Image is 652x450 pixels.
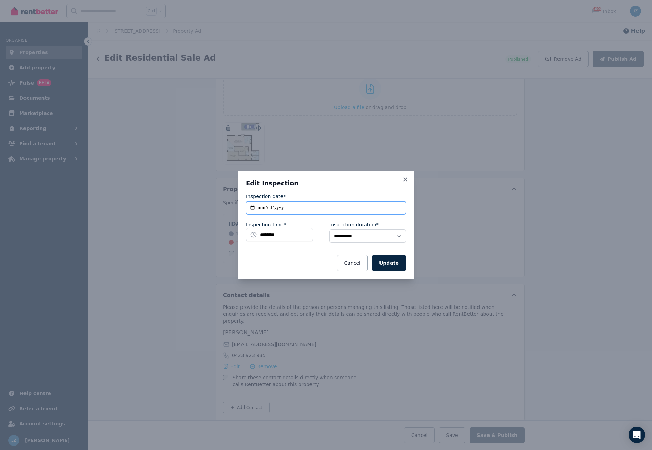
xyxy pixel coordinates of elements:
[329,221,379,228] label: Inspection duration*
[246,179,406,187] h3: Edit Inspection
[246,221,286,228] label: Inspection time*
[372,255,406,271] button: Update
[246,193,286,200] label: Inspection date*
[337,255,368,271] button: Cancel
[629,427,645,443] div: Open Intercom Messenger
